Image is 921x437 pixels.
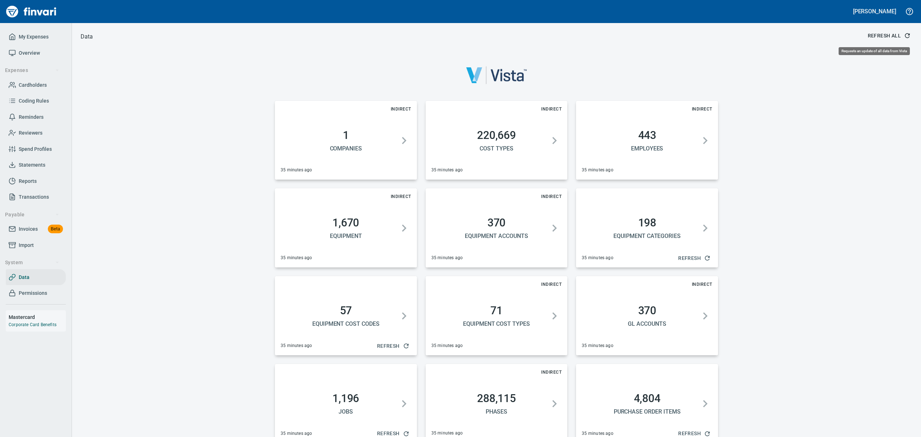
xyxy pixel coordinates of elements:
[6,45,66,61] a: Overview
[851,6,898,17] button: [PERSON_NAME]
[281,342,312,350] span: 35 minutes ago
[6,173,66,189] a: Reports
[283,216,408,229] h2: 1,670
[5,210,59,219] span: Payable
[388,105,414,113] span: Indirect
[585,320,709,328] h5: GL Accounts
[19,225,38,234] span: Invoices
[5,66,59,75] span: Expenses
[431,430,463,437] span: 35 minutes ago
[2,64,62,77] button: Expenses
[434,232,559,240] h5: Equipment Accounts
[431,208,562,248] button: 370Equipment Accounts
[19,193,49,202] span: Transactions
[6,221,66,237] a: InvoicesBeta
[19,289,47,298] span: Permissions
[585,232,709,240] h5: Equipment Categories
[582,208,712,248] button: 198Equipment Categories
[283,320,408,328] h5: Equipment Cost Codes
[374,339,411,353] button: Refresh
[678,254,709,263] span: Refresh
[2,208,62,221] button: Payable
[4,3,58,20] img: Finvari
[6,125,66,141] a: Reviewers
[434,392,559,405] h2: 288,115
[6,29,66,45] a: My Expenses
[431,296,562,336] button: 71Equipment Cost Types
[283,408,408,415] h5: Jobs
[6,157,66,173] a: Statements
[434,304,559,317] h2: 71
[5,258,59,267] span: System
[19,177,37,186] span: Reports
[538,105,564,113] span: Indirect
[283,129,408,142] h2: 1
[283,304,408,317] h2: 57
[6,93,66,109] a: Coding Rules
[434,216,559,229] h2: 370
[434,320,559,328] h5: Equipment Cost Types
[281,167,312,174] span: 35 minutes ago
[6,285,66,301] a: Permissions
[431,167,463,174] span: 35 minutes ago
[582,342,613,350] span: 35 minutes ago
[582,254,613,262] span: 35 minutes ago
[9,313,66,321] h6: Mastercard
[281,296,411,336] button: 57Equipment Cost Codes
[81,32,93,41] nav: breadcrumb
[865,29,912,42] button: Refresh All
[19,96,49,105] span: Coding Rules
[585,408,709,415] h5: Purchase Order Items
[6,189,66,205] a: Transactions
[582,383,712,424] button: 4,804Purchase Order Items
[19,32,49,41] span: My Expenses
[431,342,463,350] span: 35 minutes ago
[538,369,564,376] span: Indirect
[431,383,562,424] button: 288,115Phases
[585,304,709,317] h2: 370
[19,161,45,170] span: Statements
[538,193,564,200] span: Indirect
[2,256,62,269] button: System
[538,281,564,288] span: Indirect
[19,49,40,58] span: Overview
[431,120,562,161] button: 220,669Cost Types
[6,109,66,125] a: Reminders
[6,141,66,157] a: Spend Profiles
[689,105,715,113] span: Indirect
[281,254,312,262] span: 35 minutes ago
[81,32,93,41] p: Data
[582,120,712,161] button: 443Employees
[434,145,559,152] h5: Cost Types
[377,342,408,351] span: Refresh
[582,296,712,336] button: 370GL Accounts
[434,129,559,142] h2: 220,669
[19,145,52,154] span: Spend Profiles
[431,254,463,262] span: 35 minutes ago
[582,167,613,174] span: 35 minutes ago
[281,120,411,161] button: 1Companies
[675,252,712,265] button: Refresh
[19,113,44,122] span: Reminders
[434,408,559,415] h5: Phases
[6,269,66,285] a: Data
[9,322,56,327] a: Corporate Card Benefits
[281,208,411,248] button: 1,670Equipment
[388,193,414,200] span: Indirect
[283,392,408,405] h2: 1,196
[19,241,34,250] span: Import
[48,225,63,233] span: Beta
[6,237,66,253] a: Import
[868,31,909,40] span: Refresh All
[689,281,715,288] span: Indirect
[283,232,408,240] h5: Equipment
[585,129,709,142] h2: 443
[853,8,896,15] h5: [PERSON_NAME]
[19,273,30,282] span: Data
[585,216,709,229] h2: 198
[585,145,709,152] h5: Employees
[283,145,408,152] h5: Companies
[281,383,411,424] button: 1,196Jobs
[585,392,709,405] h2: 4,804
